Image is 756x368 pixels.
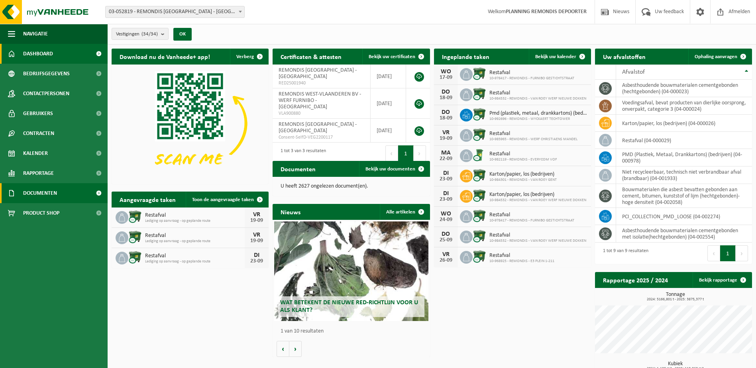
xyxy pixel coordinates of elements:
[106,6,244,18] span: 03-052819 - REMONDIS WEST-VLAANDEREN - OOSTENDE
[273,49,350,64] h2: Certificaten & attesten
[707,245,720,261] button: Previous
[473,108,486,121] img: WB-1100-CU
[249,211,265,218] div: VR
[145,239,245,244] span: Lediging op aanvraag - op geplande route
[128,251,142,264] img: WB-1100-CU
[249,238,265,244] div: 19-09
[186,192,268,207] a: Toon de aangevraagde taken
[23,24,48,44] span: Navigatie
[688,49,751,65] a: Ophaling aanvragen
[365,166,415,172] span: Bekijk uw documenten
[173,28,192,41] button: OK
[438,95,454,101] div: 18-09
[23,203,59,223] span: Product Shop
[281,184,422,189] p: U heeft 2627 ongelezen document(en).
[489,198,586,203] span: 10-984532 - REMONDIS - VAN ROEY WERF NIEUWE DOKKEN
[693,272,751,288] a: Bekijk rapportage
[23,84,69,104] span: Contactpersonen
[277,145,326,162] div: 1 tot 3 van 3 resultaten
[23,163,54,183] span: Rapportage
[473,128,486,141] img: WB-1100-CU
[473,229,486,243] img: WB-1100-CU
[280,299,418,313] span: Wat betekent de nieuwe RED-richtlijn voor u als klant?
[438,258,454,263] div: 26-09
[473,168,486,182] img: WB-1100-CU
[616,166,752,184] td: niet recycleerbaar, technisch niet verbrandbaar afval (brandbaar) (04-001933)
[277,341,289,357] button: Vorige
[249,218,265,223] div: 19-09
[438,89,454,95] div: DO
[116,28,158,40] span: Vestigingen
[23,44,53,64] span: Dashboard
[438,115,454,121] div: 18-09
[23,123,54,143] span: Contracten
[249,258,265,264] div: 23-09
[489,239,586,243] span: 10-984532 - REMONDIS - VAN ROEY WERF NIEUWE DOKKEN
[380,204,429,220] a: Alle artikelen
[616,225,752,243] td: asbesthoudende bouwmaterialen cementgebonden met isolatie(hechtgebonden) (04-002554)
[529,49,590,65] a: Bekijk uw kalender
[128,210,142,223] img: WB-1100-CU
[599,292,752,301] h3: Tonnage
[535,54,576,59] span: Bekijk uw kalender
[371,119,406,143] td: [DATE]
[489,131,577,137] span: Restafval
[438,176,454,182] div: 23-09
[489,253,554,259] span: Restafval
[506,9,587,15] strong: PLANNING REMONDIS DEPOORTER
[438,75,454,80] div: 17-09
[145,259,245,264] span: Lediging op aanvraag - op geplande route
[23,64,70,84] span: Bedrijfsgegevens
[236,54,254,59] span: Verberg
[438,129,454,136] div: VR
[616,149,752,166] td: PMD (Plastiek, Metaal, Drankkartons) (bedrijven) (04-000978)
[438,251,454,258] div: VR
[438,109,454,115] div: DO
[112,65,269,182] img: Download de VHEPlus App
[359,161,429,177] a: Bekijk uw documenten
[279,91,361,110] span: REMONDIS WEST-VLAANDEREN BV - WERF FURNIBO - [GEOGRAPHIC_DATA]
[434,49,497,64] h2: Ingeplande taken
[438,150,454,156] div: MA
[438,217,454,223] div: 24-09
[273,161,324,176] h2: Documenten
[438,237,454,243] div: 25-09
[489,232,586,239] span: Restafval
[489,218,574,223] span: 10-978417 - REMONDIS - FURNIBO GESTICHTSTRAAT
[279,80,364,86] span: RED25001940
[230,49,268,65] button: Verberg
[141,31,158,37] count: (34/34)
[414,145,426,161] button: Next
[489,259,554,264] span: 10-968925 - REMONDIS - E3 PLEIN 1-211
[398,145,414,161] button: 1
[595,272,676,288] h2: Rapportage 2025 / 2024
[145,253,245,259] span: Restafval
[473,189,486,202] img: WB-1100-CU
[616,184,752,208] td: bouwmaterialen die asbest bevatten gebonden aan cement, bitumen, kunststof of lijm (hechtgebonden...
[279,67,357,80] span: REMONDIS [GEOGRAPHIC_DATA] - [GEOGRAPHIC_DATA]
[489,117,587,121] span: 10-992696 - REMONDIS - WYCKAERT TECHTOWER
[273,204,308,219] h2: Nieuws
[599,298,752,301] span: 2024: 5166,801 t - 2025: 3875,377 t
[599,245,648,262] div: 1 tot 9 van 9 resultaten
[489,137,577,142] span: 10-985965 - REMONDIS - WERF CHRISTIAENS MANDEL
[473,250,486,263] img: WB-1100-CU
[23,143,48,163] span: Kalender
[489,157,557,162] span: 10-982119 - REMONDIS - EVERYCOM VOF
[622,69,645,75] span: Afvalstof
[595,49,654,64] h2: Uw afvalstoffen
[369,54,415,59] span: Bekijk uw certificaten
[695,54,737,59] span: Ophaling aanvragen
[279,134,364,141] span: Consent-SelfD-VEG2200117
[489,178,557,182] span: 10-984301 - REMONDIS - VAN ROEY GENT
[438,231,454,237] div: DO
[112,28,169,40] button: Vestigingen(34/34)
[281,329,426,334] p: 1 van 10 resultaten
[489,70,574,76] span: Restafval
[489,76,574,81] span: 10-978417 - REMONDIS - FURNIBO GESTICHTSTRAAT
[473,148,486,162] img: WB-0240-CU
[385,145,398,161] button: Previous
[145,233,245,239] span: Restafval
[128,230,142,244] img: WB-1100-CU
[105,6,245,18] span: 03-052819 - REMONDIS WEST-VLAANDEREN - OOSTENDE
